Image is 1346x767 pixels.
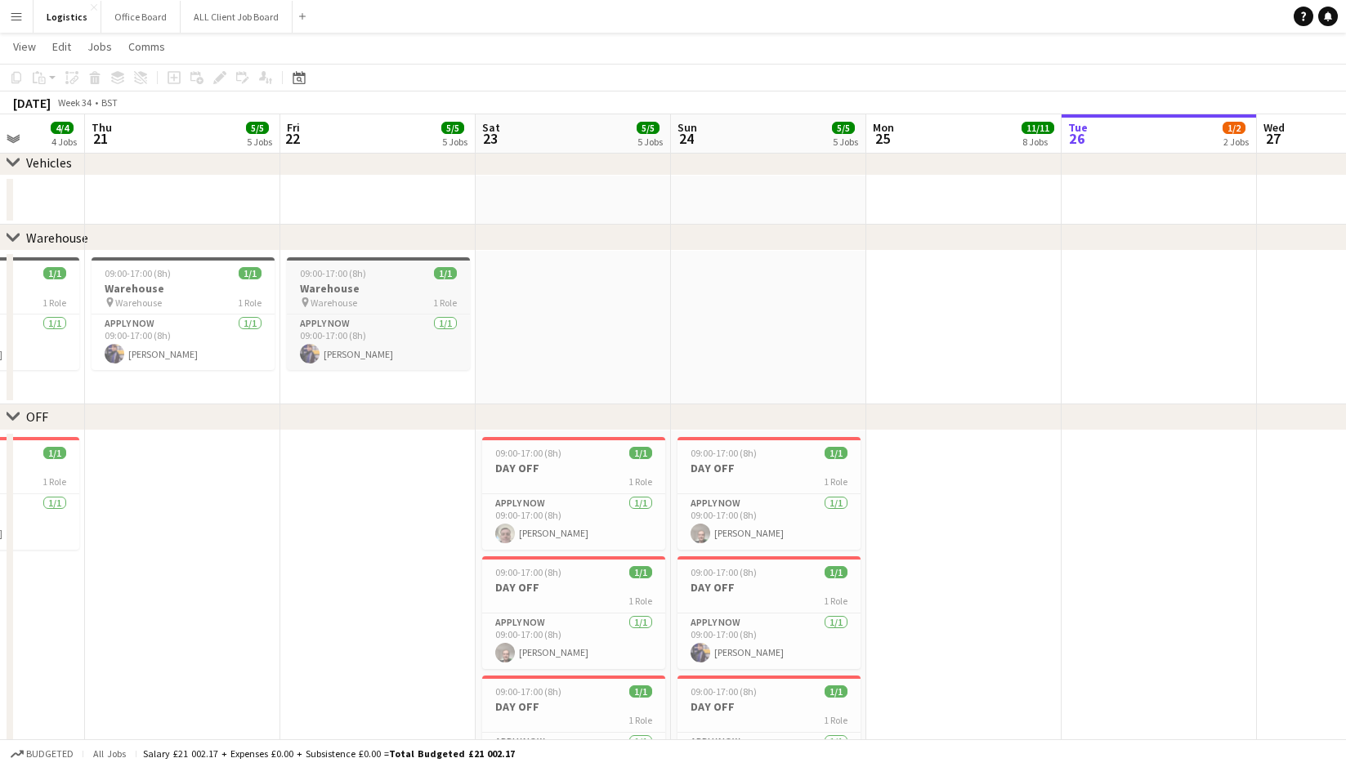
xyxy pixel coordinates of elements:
[287,257,470,370] app-job-card: 09:00-17:00 (8h)1/1Warehouse Warehouse1 RoleAPPLY NOW1/109:00-17:00 (8h)[PERSON_NAME]
[26,154,72,171] div: Vehicles
[691,447,757,459] span: 09:00-17:00 (8h)
[1066,129,1088,148] span: 26
[482,699,665,714] h3: DAY OFF
[677,613,861,669] app-card-role: APPLY NOW1/109:00-17:00 (8h)[PERSON_NAME]
[128,39,165,54] span: Comms
[287,281,470,296] h3: Warehouse
[246,122,269,134] span: 5/5
[90,747,129,760] span: All jobs
[1263,120,1285,135] span: Wed
[89,129,112,148] span: 21
[482,120,500,135] span: Sat
[287,314,470,370] app-card-role: APPLY NOW1/109:00-17:00 (8h)[PERSON_NAME]
[92,314,275,370] app-card-role: APPLY NOW1/109:00-17:00 (8h)[PERSON_NAME]
[637,136,663,148] div: 5 Jobs
[13,39,36,54] span: View
[628,714,652,726] span: 1 Role
[873,120,894,135] span: Mon
[13,95,51,111] div: [DATE]
[1223,136,1249,148] div: 2 Jobs
[239,267,262,279] span: 1/1
[434,267,457,279] span: 1/1
[677,437,861,550] app-job-card: 09:00-17:00 (8h)1/1DAY OFF1 RoleAPPLY NOW1/109:00-17:00 (8h)[PERSON_NAME]
[825,447,847,459] span: 1/1
[675,129,697,148] span: 24
[482,494,665,550] app-card-role: APPLY NOW1/109:00-17:00 (8h)[PERSON_NAME]
[691,685,757,698] span: 09:00-17:00 (8h)
[1261,129,1285,148] span: 27
[1223,122,1245,134] span: 1/2
[92,257,275,370] app-job-card: 09:00-17:00 (8h)1/1Warehouse Warehouse1 RoleAPPLY NOW1/109:00-17:00 (8h)[PERSON_NAME]
[691,566,757,578] span: 09:00-17:00 (8h)
[637,122,660,134] span: 5/5
[629,685,652,698] span: 1/1
[92,120,112,135] span: Thu
[51,122,74,134] span: 4/4
[677,120,697,135] span: Sun
[677,699,861,714] h3: DAY OFF
[105,267,171,279] span: 09:00-17:00 (8h)
[629,566,652,578] span: 1/1
[92,281,275,296] h3: Warehouse
[628,595,652,607] span: 1 Role
[42,297,66,309] span: 1 Role
[26,230,88,246] div: Warehouse
[482,461,665,475] h3: DAY OFF
[43,267,66,279] span: 1/1
[311,297,357,309] span: Warehouse
[284,129,300,148] span: 22
[482,580,665,595] h3: DAY OFF
[43,447,66,459] span: 1/1
[482,613,665,669] app-card-role: APPLY NOW1/109:00-17:00 (8h)[PERSON_NAME]
[480,129,500,148] span: 23
[1068,120,1088,135] span: Tue
[1022,136,1053,148] div: 8 Jobs
[824,714,847,726] span: 1 Role
[677,461,861,475] h3: DAY OFF
[247,136,272,148] div: 5 Jobs
[115,297,162,309] span: Warehouse
[26,748,74,760] span: Budgeted
[101,1,181,33] button: Office Board
[495,566,561,578] span: 09:00-17:00 (8h)
[677,580,861,595] h3: DAY OFF
[81,36,119,57] a: Jobs
[482,556,665,669] app-job-card: 09:00-17:00 (8h)1/1DAY OFF1 RoleAPPLY NOW1/109:00-17:00 (8h)[PERSON_NAME]
[825,566,847,578] span: 1/1
[7,36,42,57] a: View
[300,267,366,279] span: 09:00-17:00 (8h)
[833,136,858,148] div: 5 Jobs
[824,595,847,607] span: 1 Role
[482,437,665,550] app-job-card: 09:00-17:00 (8h)1/1DAY OFF1 RoleAPPLY NOW1/109:00-17:00 (8h)[PERSON_NAME]
[389,747,515,760] span: Total Budgeted £21 002.17
[870,129,894,148] span: 25
[442,136,467,148] div: 5 Jobs
[495,685,561,698] span: 09:00-17:00 (8h)
[238,297,262,309] span: 1 Role
[46,36,78,57] a: Edit
[143,747,515,760] div: Salary £21 002.17 + Expenses £0.00 + Subsistence £0.00 =
[629,447,652,459] span: 1/1
[441,122,464,134] span: 5/5
[677,556,861,669] app-job-card: 09:00-17:00 (8h)1/1DAY OFF1 RoleAPPLY NOW1/109:00-17:00 (8h)[PERSON_NAME]
[52,39,71,54] span: Edit
[101,96,118,109] div: BST
[87,39,112,54] span: Jobs
[287,120,300,135] span: Fri
[832,122,855,134] span: 5/5
[433,297,457,309] span: 1 Role
[51,136,77,148] div: 4 Jobs
[1022,122,1054,134] span: 11/11
[677,494,861,550] app-card-role: APPLY NOW1/109:00-17:00 (8h)[PERSON_NAME]
[628,475,652,488] span: 1 Role
[824,475,847,488] span: 1 Role
[42,475,66,488] span: 1 Role
[54,96,95,109] span: Week 34
[8,745,76,763] button: Budgeted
